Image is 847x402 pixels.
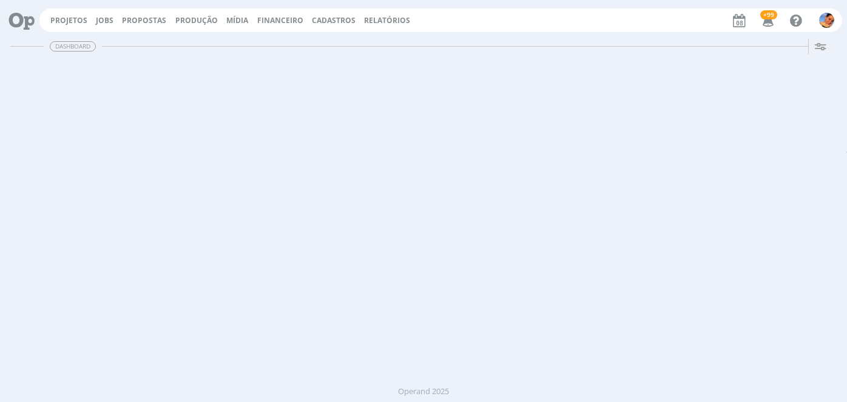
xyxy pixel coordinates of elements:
a: Mídia [226,15,248,25]
button: Projetos [47,16,91,25]
button: Propostas [118,16,170,25]
a: Relatórios [364,15,410,25]
button: +99 [755,10,780,32]
button: Financeiro [254,16,307,25]
a: Produção [175,15,218,25]
span: Propostas [122,15,166,25]
button: L [818,10,835,31]
a: Projetos [50,15,87,25]
span: Dashboard [50,41,96,52]
button: Mídia [223,16,252,25]
button: Produção [172,16,221,25]
span: +99 [760,10,777,19]
button: Relatórios [360,16,414,25]
button: Jobs [92,16,117,25]
img: L [819,13,834,28]
a: Financeiro [257,15,303,25]
button: Cadastros [308,16,359,25]
a: Jobs [96,15,113,25]
span: Cadastros [312,15,356,25]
